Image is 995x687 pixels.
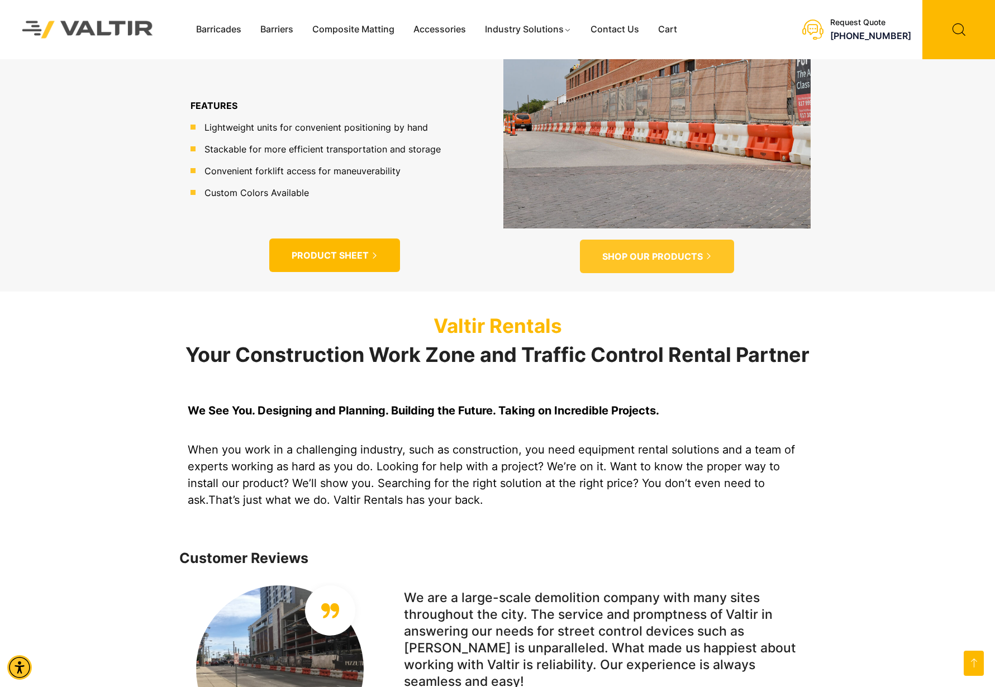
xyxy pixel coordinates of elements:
[202,186,309,199] span: Custom Colors Available
[964,651,984,676] a: Open this option
[251,21,303,38] a: Barriers
[7,655,32,680] div: Accessibility Menu
[503,26,811,228] img: SHOP OUR PRODUCTS
[830,18,911,27] div: Request Quote
[202,164,401,178] span: Convenient forklift access for maneuverability
[830,30,911,41] a: call (888) 496-3625
[292,250,369,261] span: PRODUCT SHEET
[303,21,404,38] a: Composite Matting
[269,238,400,273] a: PRODUCT SHEET
[191,100,237,111] b: FEATURES
[202,142,441,156] span: Stackable for more efficient transportation and storage
[580,240,734,274] a: SHOP OUR PRODUCTS
[179,344,816,366] h2: Your Construction Work Zone and Traffic Control Rental Partner
[179,314,816,337] p: Valtir Rentals
[179,551,816,566] h4: Customer Reviews
[8,7,167,53] img: Valtir Rentals
[202,121,428,134] span: Lightweight units for convenient positioning by hand
[475,21,581,38] a: Industry Solutions
[602,251,703,263] span: SHOP OUR PRODUCTS
[187,21,251,38] a: Barricades
[404,21,475,38] a: Accessories
[208,493,483,507] span: That’s just what we do. Valtir Rentals has your back.
[188,443,795,507] span: When you work in a challenging industry, such as construction, you need equipment rental solution...
[649,21,687,38] a: Cart
[581,21,649,38] a: Contact Us
[188,404,659,417] strong: We See You. Designing and Planning. Building the Future. Taking on Incredible Projects.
